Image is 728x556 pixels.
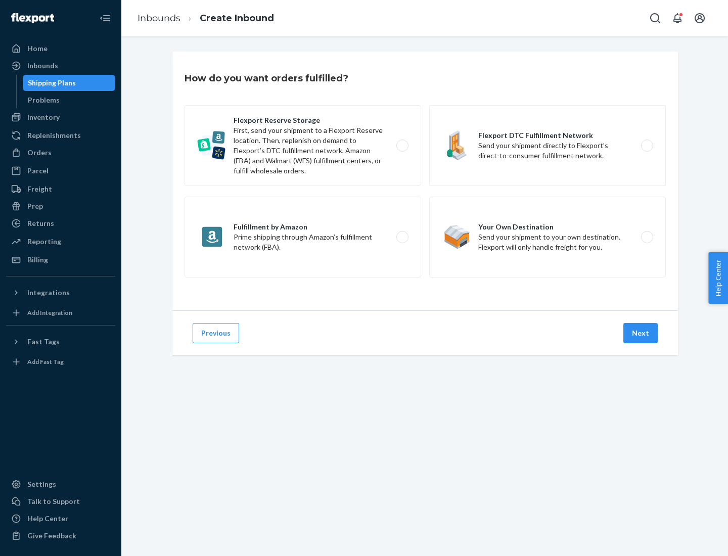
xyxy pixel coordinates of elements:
button: Open Search Box [645,8,665,28]
div: Replenishments [27,130,81,141]
a: Inbounds [6,58,115,74]
div: Parcel [27,166,49,176]
button: Previous [193,323,239,343]
a: Talk to Support [6,493,115,509]
div: Orders [27,148,52,158]
button: Close Navigation [95,8,115,28]
div: Inbounds [27,61,58,71]
div: Integrations [27,288,70,298]
a: Reporting [6,234,115,250]
h3: How do you want orders fulfilled? [185,72,348,85]
ol: breadcrumbs [129,4,282,33]
div: Add Integration [27,308,72,317]
div: Billing [27,255,48,265]
a: Orders [6,145,115,161]
a: Settings [6,476,115,492]
div: Add Fast Tag [27,357,64,366]
a: Add Fast Tag [6,354,115,370]
div: Settings [27,479,56,489]
div: Fast Tags [27,337,60,347]
div: Help Center [27,514,68,524]
button: Open notifications [667,8,688,28]
button: Fast Tags [6,334,115,350]
button: Integrations [6,285,115,301]
img: Flexport logo [11,13,54,23]
div: Shipping Plans [28,78,76,88]
button: Help Center [708,252,728,304]
div: Returns [27,218,54,228]
a: Create Inbound [200,13,274,24]
a: Inventory [6,109,115,125]
a: Billing [6,252,115,268]
a: Help Center [6,511,115,527]
a: Replenishments [6,127,115,144]
a: Returns [6,215,115,231]
a: Home [6,40,115,57]
div: Inventory [27,112,60,122]
div: Home [27,43,48,54]
button: Next [623,323,658,343]
a: Inbounds [138,13,180,24]
a: Prep [6,198,115,214]
button: Open account menu [690,8,710,28]
div: Give Feedback [27,531,76,541]
a: Freight [6,181,115,197]
a: Parcel [6,163,115,179]
div: Prep [27,201,43,211]
div: Talk to Support [27,496,80,506]
a: Shipping Plans [23,75,116,91]
div: Freight [27,184,52,194]
div: Reporting [27,237,61,247]
a: Add Integration [6,305,115,321]
div: Problems [28,95,60,105]
a: Problems [23,92,116,108]
button: Give Feedback [6,528,115,544]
